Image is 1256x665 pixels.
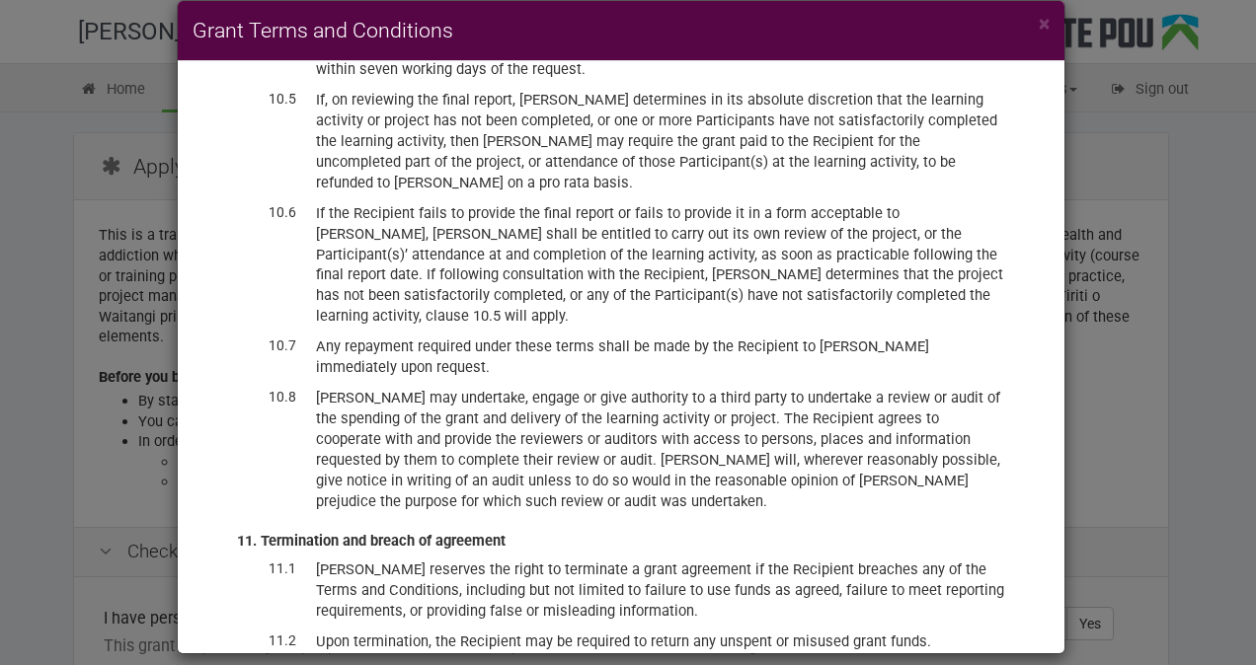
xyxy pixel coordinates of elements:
[237,631,296,651] dt: 11.2
[1039,14,1050,35] button: Close
[237,203,296,223] dt: 10.6
[237,532,1005,550] div: 11. Termination and breach of agreement
[316,203,1005,328] dd: If the Recipient fails to provide the final report or fails to provide it in a form acceptable to...
[237,559,296,579] dt: 11.1
[316,559,1005,622] dd: [PERSON_NAME] reserves the right to terminate a grant agreement if the Recipient breaches any of ...
[193,16,1050,45] h4: Grant Terms and Conditions
[237,388,296,407] dt: 10.8
[316,90,1005,193] dd: If, on reviewing the final report, [PERSON_NAME] determines in its absolute discretion that the l...
[316,336,1005,378] dd: Any repayment required under these terms shall be made by the Recipient to [PERSON_NAME] immediat...
[316,388,1005,512] dd: [PERSON_NAME] may undertake, engage or give authority to a third party to undertake a review or a...
[1039,12,1050,36] span: ×
[237,90,296,110] dt: 10.5
[237,336,296,356] dt: 10.7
